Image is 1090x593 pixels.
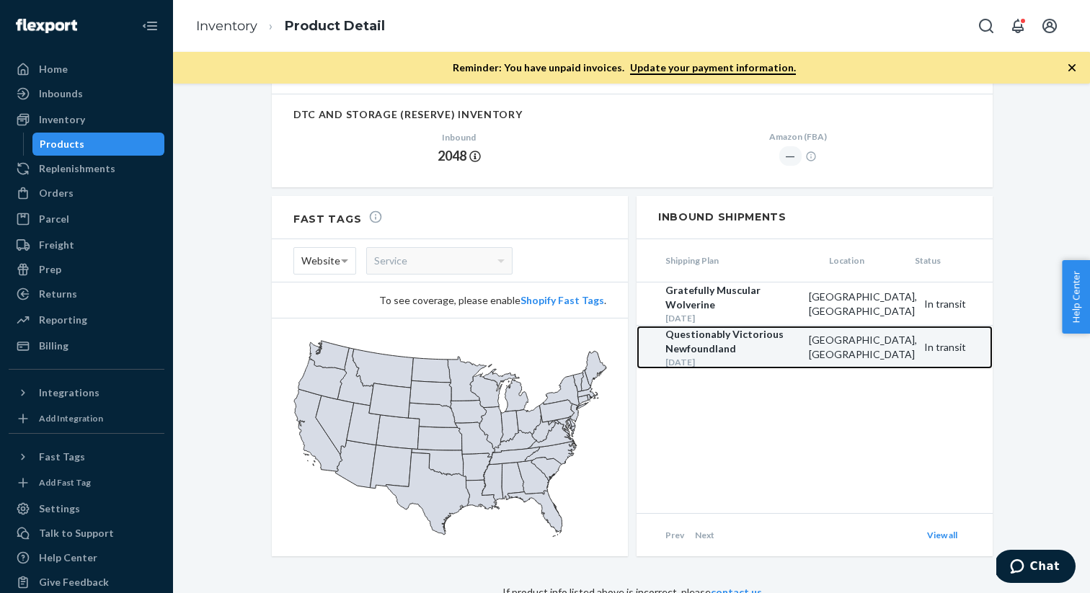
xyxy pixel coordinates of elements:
span: Location [822,254,908,267]
a: Replenishments [9,157,164,180]
iframe: Opens a widget where you can chat to one of our agents [996,550,1076,586]
div: Add Integration [39,412,103,424]
div: Returns [39,287,77,301]
a: Home [9,58,164,81]
span: Website [301,249,340,273]
a: Gratefully Muscular Wolverine[DATE][GEOGRAPHIC_DATA], [GEOGRAPHIC_DATA]In transit [637,282,993,326]
div: Orders [39,186,74,200]
div: In transit [917,297,993,311]
h2: DTC AND STORAGE (RESERVE) INVENTORY [293,109,971,120]
div: 2048 [438,147,481,166]
div: Inventory [39,112,85,127]
h2: Inbound Shipments [637,196,993,239]
div: Give Feedback [39,575,109,589]
span: Next [695,530,714,540]
button: Integrations [9,381,164,404]
a: Add Fast Tag [9,474,164,491]
div: [GEOGRAPHIC_DATA], [GEOGRAPHIC_DATA] [802,290,917,318]
a: Inventory [196,18,257,34]
a: Prep [9,258,164,281]
a: Reporting [9,308,164,331]
div: Talk to Support [39,526,114,540]
button: Fast Tags [9,445,164,468]
h2: Fast Tags [293,210,383,226]
a: Shopify Fast Tags [520,294,604,306]
a: Returns [9,282,164,306]
a: Products [32,133,165,156]
span: Status [908,254,993,267]
a: Product Detail [285,18,385,34]
div: [DATE] [665,312,802,324]
a: Add Integration [9,410,164,427]
a: Questionably Victorious Newfoundland[DATE][GEOGRAPHIC_DATA], [GEOGRAPHIC_DATA]In transit [637,326,993,369]
div: Service [367,248,512,274]
div: ― [779,146,802,166]
a: Inventory [9,108,164,131]
div: Help Center [39,550,97,565]
div: Amazon (FBA) [769,130,827,143]
div: To see coverage, please enable . [293,293,606,308]
div: Questionably Victorious Newfoundland [665,327,802,356]
a: Inbounds [9,82,164,105]
img: Flexport logo [16,19,77,33]
div: In transit [917,340,993,355]
div: Home [39,62,68,76]
div: Settings [39,501,80,516]
ol: breadcrumbs [185,5,396,48]
div: Gratefully Muscular Wolverine [665,283,802,312]
div: [GEOGRAPHIC_DATA], [GEOGRAPHIC_DATA] [802,333,917,362]
div: Products [40,137,84,151]
a: Freight [9,233,164,257]
div: Integrations [39,385,99,400]
button: Open notifications [1003,12,1032,40]
a: Billing [9,334,164,357]
div: Parcel [39,212,69,226]
a: Parcel [9,208,164,231]
button: Open account menu [1035,12,1064,40]
div: Inbound [438,131,481,143]
span: Shipping Plan [637,254,822,267]
div: Replenishments [39,161,115,176]
button: Open Search Box [972,12,1001,40]
a: Update your payment information. [630,61,796,75]
div: Prep [39,262,61,277]
a: Orders [9,182,164,205]
div: Reporting [39,313,87,327]
button: Talk to Support [9,522,164,545]
p: Reminder: You have unpaid invoices. [453,61,796,75]
div: Billing [39,339,68,353]
span: Prev [665,530,684,540]
div: Freight [39,238,74,252]
div: [DATE] [665,356,802,368]
div: Fast Tags [39,450,85,464]
div: Add Fast Tag [39,476,91,489]
button: Close Navigation [136,12,164,40]
a: View all [927,530,957,540]
a: Help Center [9,546,164,569]
button: Help Center [1062,260,1090,334]
div: Inbounds [39,86,83,101]
a: Settings [9,497,164,520]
